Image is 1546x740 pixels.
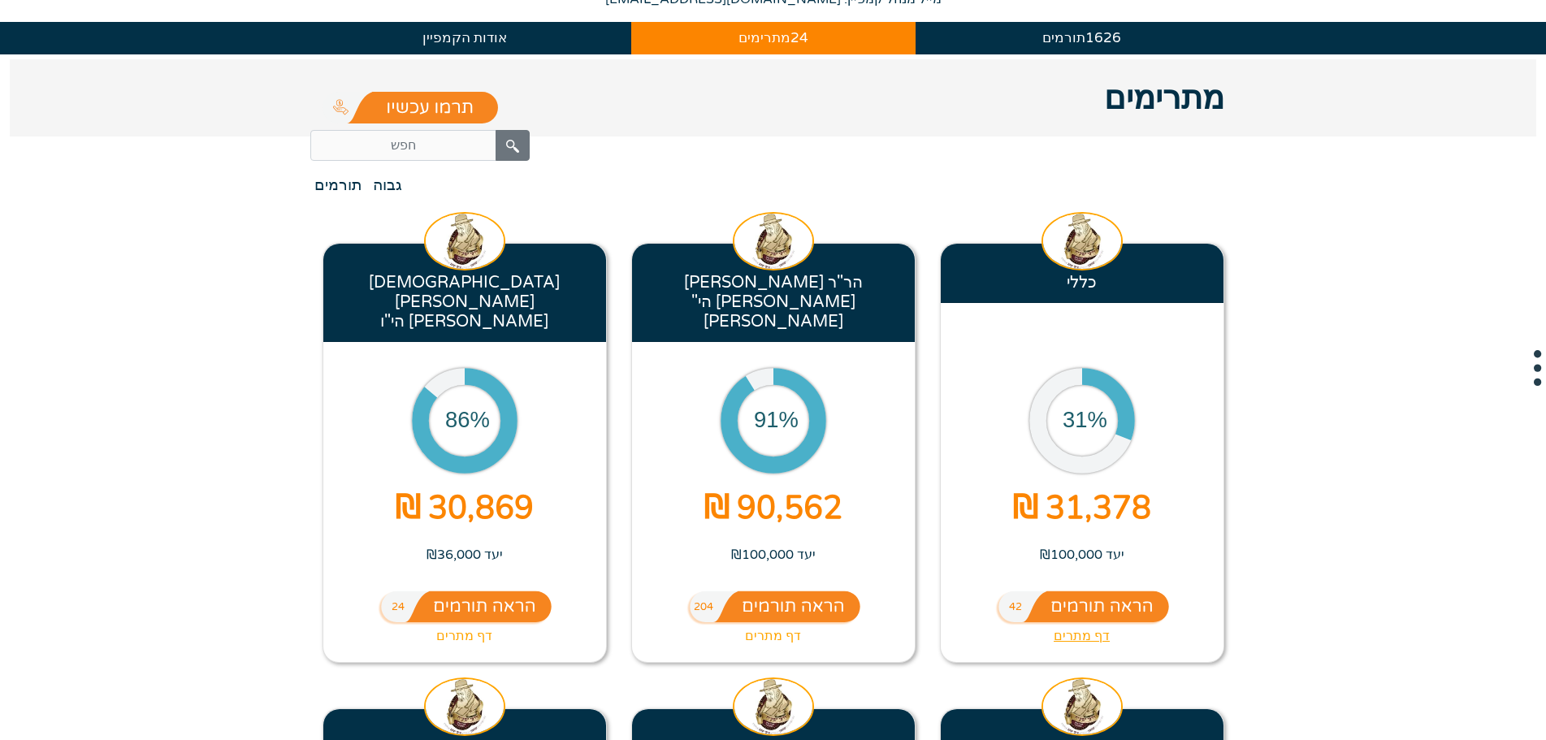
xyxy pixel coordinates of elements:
[994,591,1170,626] img: vdonors_he.svg
[310,130,496,161] input: חפש
[1104,79,1224,118] b: מתרימים
[1041,212,1123,270] img: מצ'י
[648,626,899,646] a: דף מתרים
[377,591,552,626] img: vdonors_he.svg
[957,273,1207,292] h5: כללי
[424,212,505,270] img: מצ'י
[340,626,590,646] a: דף מתרים
[445,407,490,432] text: 86%
[323,22,607,54] button: אודות הקמפיין
[1009,599,1022,615] span: 42
[340,273,590,331] h5: [DEMOGRAPHIC_DATA] [PERSON_NAME] [PERSON_NAME] הי"ו
[648,273,899,331] h5: הר"ר [PERSON_NAME] [PERSON_NAME] הי"[PERSON_NAME]
[733,212,814,270] img: מצ'י
[648,545,899,565] p: יעד ₪
[1063,407,1107,432] text: 31%
[310,171,366,198] span: תורמים
[340,483,590,532] p: 30,869 ₪
[940,22,1224,54] button: 1626תורמים
[323,92,498,123] img: donatebtn_he.svg
[1041,677,1123,736] img: מצ'י
[790,29,808,46] span: 24
[437,547,481,563] span: 36,000
[957,626,1207,646] a: דף מתרים
[424,677,505,736] img: מצ'י
[648,483,899,532] p: 90,562 ₪
[392,599,405,615] span: 24
[754,407,799,432] text: 91%
[340,545,590,565] p: יעד ₪
[957,545,1207,565] p: יעד ₪
[1050,547,1102,563] span: 100,000
[957,483,1207,532] p: 31,378 ₪
[1085,29,1121,46] span: 1626
[369,171,406,198] span: גבוה
[694,599,713,615] span: 204
[686,591,861,626] img: vdonors_he.svg
[742,547,794,563] span: 100,000
[506,140,519,153] img: search
[733,677,814,736] img: מצ'י
[631,22,916,54] button: 24מתרימים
